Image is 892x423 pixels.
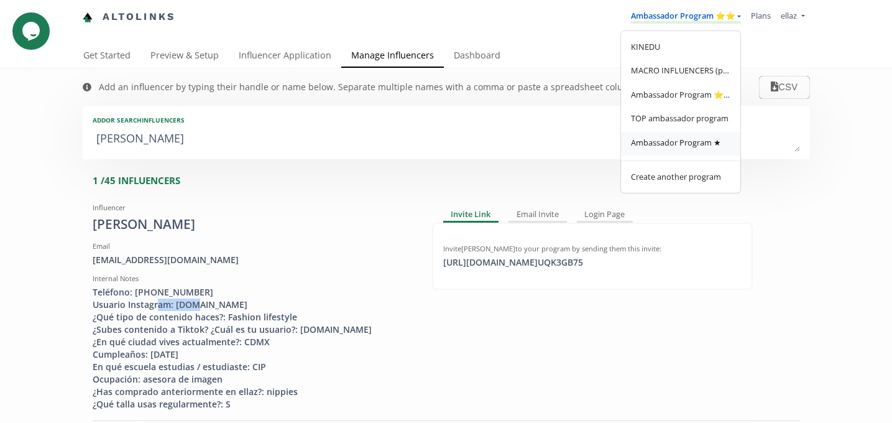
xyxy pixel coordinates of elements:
[83,12,93,22] img: favicon-32x32.png
[93,254,413,266] div: [EMAIL_ADDRESS][DOMAIN_NAME]
[751,10,771,21] a: Plans
[341,44,444,69] a: Manage Influencers
[621,166,740,187] a: Create another program
[631,65,730,76] span: MACRO INFLUENCERS (prog ventas)
[93,203,413,213] div: Influencer
[93,286,413,411] div: Teléfono: [PHONE_NUMBER] Usuario Instagram: [DOMAIN_NAME] ¿Qué tipo de contenido haces?: Fashion ...
[621,60,740,84] a: MACRO INFLUENCERS (prog ventas)
[621,108,740,132] a: TOP ambassador program
[93,174,810,187] div: 1 / 45 INFLUENCERS
[444,44,510,69] a: Dashboard
[621,84,740,108] a: Ambassador Program ⭐️⭐️
[759,76,809,99] button: CSV
[12,12,52,50] iframe: chat widget
[93,215,413,234] div: [PERSON_NAME]
[508,208,567,223] div: Email Invite
[443,244,742,254] div: Invite [PERSON_NAME] to your program by sending them this invite:
[93,127,800,152] textarea: [PERSON_NAME]
[620,30,741,193] div: ellaz
[631,113,729,124] span: TOP ambassador program
[631,41,660,52] span: KINEDU
[83,7,176,27] a: Altolinks
[99,81,639,93] div: Add an influencer by typing their handle or name below. Separate multiple names with a comma or p...
[621,132,740,156] a: Ambassador Program ★
[631,137,721,148] span: Ambassador Program ★
[93,116,800,124] div: Add or search INFLUENCERS
[631,89,730,100] span: Ambassador Program ⭐️⭐️
[781,10,797,21] span: ellaz
[93,274,413,284] div: Internal Notes
[73,44,140,69] a: Get Started
[140,44,229,69] a: Preview & Setup
[229,44,341,69] a: Influencer Application
[93,241,413,251] div: Email
[577,208,633,223] div: Login Page
[621,36,740,60] a: KINEDU
[781,10,804,24] a: ellaz
[443,208,499,223] div: Invite Link
[436,256,591,269] div: [URL][DOMAIN_NAME] UQK3GB75
[631,10,741,24] a: Ambassador Program ⭐️⭐️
